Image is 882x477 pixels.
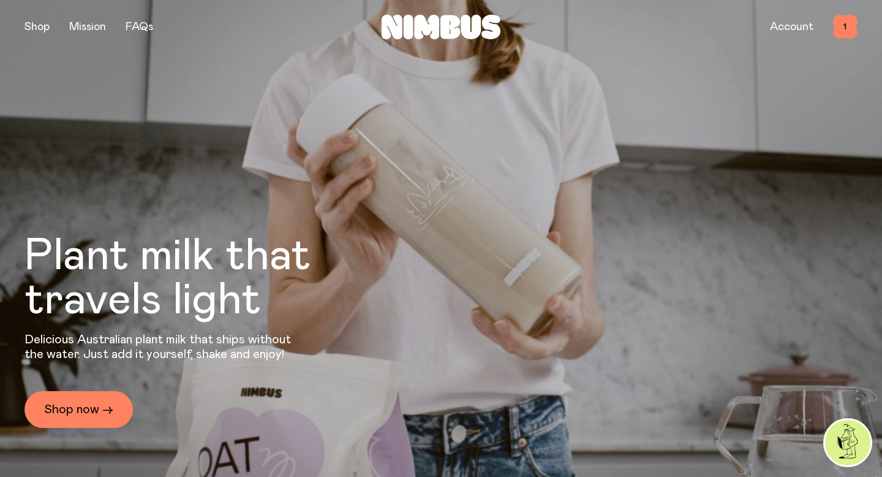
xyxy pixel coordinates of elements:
[24,234,377,322] h1: Plant milk that travels light
[24,391,133,428] a: Shop now →
[825,420,870,465] img: agent
[24,332,299,362] p: Delicious Australian plant milk that ships without the water. Just add it yourself, shake and enjoy!
[833,15,858,39] button: 1
[770,21,813,32] a: Account
[69,21,106,32] a: Mission
[126,21,153,32] a: FAQs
